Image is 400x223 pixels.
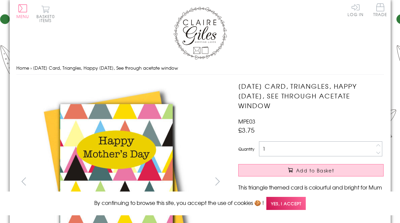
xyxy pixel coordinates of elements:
[16,13,29,19] span: Menu
[16,4,29,18] button: Menu
[266,197,306,210] span: Yes, I accept
[30,65,32,71] span: ›
[373,3,387,18] a: Trade
[238,125,255,135] span: £3.75
[33,65,178,71] span: [DATE] Card, Triangles, Happy [DATE], See through acetate window
[238,146,254,152] label: Quantity
[348,3,364,16] a: Log In
[16,174,31,189] button: prev
[238,164,384,176] button: Add to Basket
[173,7,227,60] img: Claire Giles Greetings Cards
[16,61,384,75] nav: breadcrumbs
[36,5,55,22] button: Basket0 items
[373,3,387,16] span: Trade
[39,13,55,23] span: 0 items
[238,81,384,110] h1: [DATE] Card, Triangles, Happy [DATE], See through acetate window
[238,183,384,215] p: This triangle themed card is colourful and bright for Mum on [DATE]. The message is printed on a ...
[16,65,29,71] a: Home
[296,167,334,174] span: Add to Basket
[238,117,255,125] span: MPE03
[210,174,225,189] button: next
